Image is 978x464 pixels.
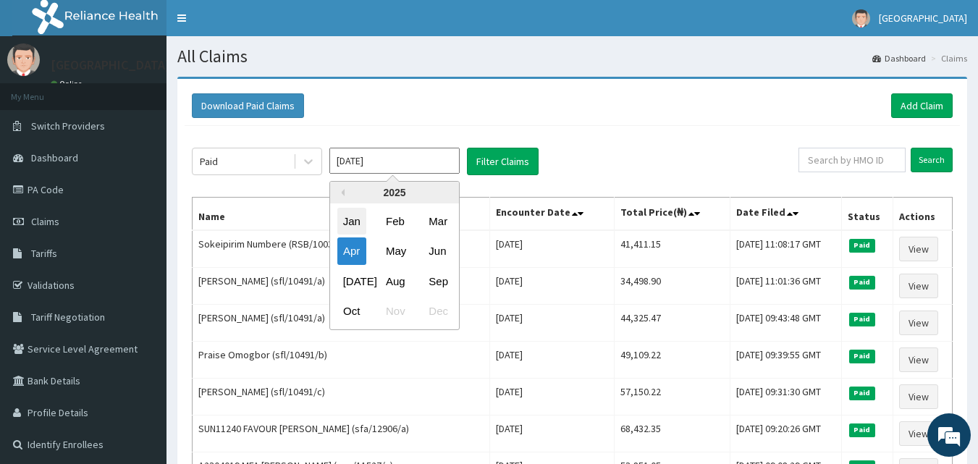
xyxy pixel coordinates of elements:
[852,9,870,28] img: User Image
[489,379,615,416] td: [DATE]
[7,43,40,76] img: User Image
[423,208,452,235] div: Choose March 2025
[615,198,730,231] th: Total Price(₦)
[330,182,459,203] div: 2025
[380,238,409,265] div: Choose May 2025
[31,247,57,260] span: Tariffs
[237,7,272,42] div: Minimize live chat window
[329,148,460,174] input: Select Month and Year
[7,310,276,360] textarea: Type your message and hit 'Enter'
[730,268,841,305] td: [DATE] 11:01:36 GMT
[849,387,875,400] span: Paid
[330,206,459,326] div: month 2025-04
[192,93,304,118] button: Download Paid Claims
[893,198,953,231] th: Actions
[615,268,730,305] td: 34,498.90
[84,140,200,286] span: We're online!
[380,268,409,295] div: Choose August 2025
[337,268,366,295] div: Choose July 2025
[849,313,875,326] span: Paid
[337,238,366,265] div: Choose April 2025
[193,416,490,452] td: SUN11240 FAVOUR [PERSON_NAME] (sfa/12906/a)
[193,379,490,416] td: [PERSON_NAME] (sfl/10491/c)
[615,230,730,268] td: 41,411.15
[380,208,409,235] div: Choose February 2025
[467,148,539,175] button: Filter Claims
[730,230,841,268] td: [DATE] 11:08:17 GMT
[879,12,967,25] span: [GEOGRAPHIC_DATA]
[899,274,938,298] a: View
[177,47,967,66] h1: All Claims
[31,151,78,164] span: Dashboard
[489,230,615,268] td: [DATE]
[730,416,841,452] td: [DATE] 09:20:26 GMT
[337,189,345,196] button: Previous Year
[927,52,967,64] li: Claims
[75,81,243,100] div: Chat with us now
[489,268,615,305] td: [DATE]
[899,311,938,335] a: View
[193,198,490,231] th: Name
[730,379,841,416] td: [DATE] 09:31:30 GMT
[27,72,59,109] img: d_794563401_company_1708531726252_794563401
[615,305,730,342] td: 44,325.47
[849,350,875,363] span: Paid
[193,305,490,342] td: [PERSON_NAME] (sfl/10491/a)
[891,93,953,118] a: Add Claim
[798,148,906,172] input: Search by HMO ID
[193,230,490,268] td: Sokeipirim Numbere (RSB/10038/b)
[489,416,615,452] td: [DATE]
[899,347,938,372] a: View
[337,298,366,325] div: Choose October 2025
[730,305,841,342] td: [DATE] 09:43:48 GMT
[193,342,490,379] td: Praise Omogbor (sfl/10491/b)
[337,208,366,235] div: Choose January 2025
[193,268,490,305] td: [PERSON_NAME] (sfl/10491/a)
[615,416,730,452] td: 68,432.35
[31,215,59,228] span: Claims
[849,239,875,252] span: Paid
[31,119,105,132] span: Switch Providers
[872,52,926,64] a: Dashboard
[842,198,893,231] th: Status
[51,79,85,89] a: Online
[31,311,105,324] span: Tariff Negotiation
[899,421,938,446] a: View
[615,379,730,416] td: 57,150.22
[615,342,730,379] td: 49,109.22
[200,154,218,169] div: Paid
[849,423,875,436] span: Paid
[423,268,452,295] div: Choose September 2025
[899,384,938,409] a: View
[489,305,615,342] td: [DATE]
[730,198,841,231] th: Date Filed
[730,342,841,379] td: [DATE] 09:39:55 GMT
[423,238,452,265] div: Choose June 2025
[489,342,615,379] td: [DATE]
[849,276,875,289] span: Paid
[911,148,953,172] input: Search
[489,198,615,231] th: Encounter Date
[899,237,938,261] a: View
[51,59,170,72] p: [GEOGRAPHIC_DATA]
